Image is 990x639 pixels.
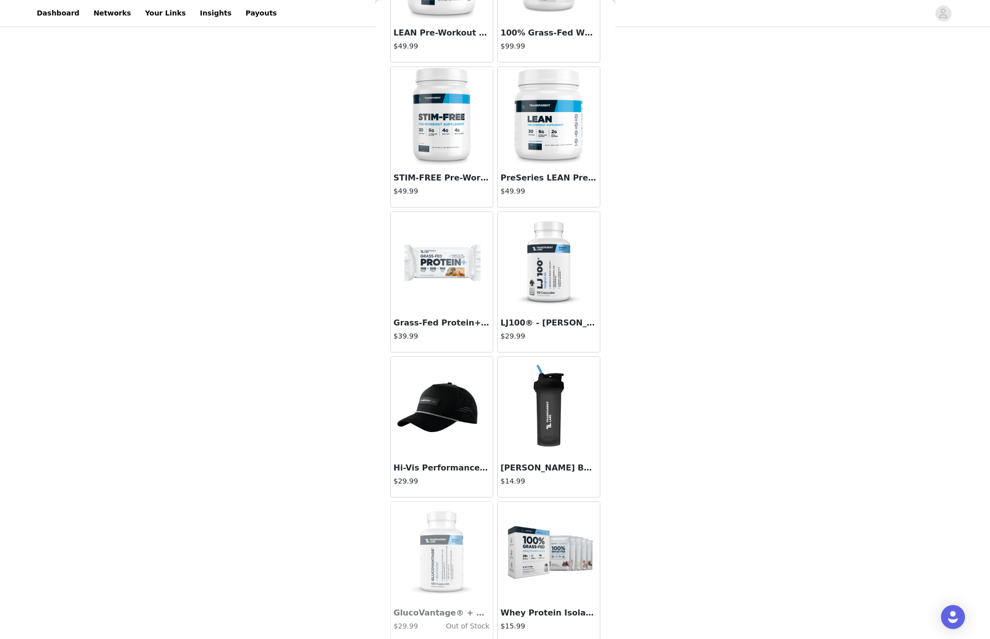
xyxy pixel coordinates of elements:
[501,41,597,51] h4: $99.99
[139,2,192,24] a: Your Links
[501,607,597,619] h3: Whey Protein Isolate - 5 Serving Variety Pack
[499,212,599,312] img: LJ100® - Tongkat Ali
[941,605,965,629] div: Open Intercom Messenger
[394,186,490,196] h4: $49.99
[194,2,237,24] a: Insights
[392,502,492,602] img: GlucoVantage® + Bioperine®
[501,27,597,39] h3: 100% Grass-Fed Whey Protein Isolate - 4LB
[501,621,597,631] h4: $15.99
[240,2,283,24] a: Payouts
[394,607,490,619] h3: GlucoVantage® + Bioperine®
[501,476,597,486] h4: $14.99
[501,331,597,341] h4: $29.99
[31,2,86,24] a: Dashboard
[394,172,490,184] h3: STIM-FREE Pre-Workout (Limited Flavors)
[88,2,137,24] a: Networks
[499,502,599,602] img: Whey Protein Isolate - 5 Serving Variety Pack
[394,476,490,486] h4: $29.99
[392,67,492,167] img: STIM-FREE Pre-Workout (Limited Flavors)
[392,212,492,312] img: Grass-Fed Protein+ Bars
[394,462,490,474] h3: Hi-Vis Performance 5-Panel Cap
[938,5,948,21] div: avatar
[394,317,490,329] h3: Grass-Fed Protein+ Bars
[394,331,490,341] h4: $39.99
[501,462,597,474] h3: [PERSON_NAME] Bottle
[426,621,490,631] h4: Out of Stock
[394,27,490,39] h3: LEAN Pre-Workout (Limited Flavors)
[394,621,426,631] h4: $29.99
[499,67,599,167] img: PreSeries LEAN Pre-Workout V3 (Limited Flavors)
[392,357,492,457] img: Hi-Vis Performance 5-Panel Cap
[394,41,490,51] h4: $49.99
[501,186,597,196] h4: $49.99
[501,317,597,329] h3: LJ100® - [PERSON_NAME]
[499,357,599,457] img: TL Shaker Bottle
[501,172,597,184] h3: PreSeries LEAN Pre-Workout V3 (Limited Flavors)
